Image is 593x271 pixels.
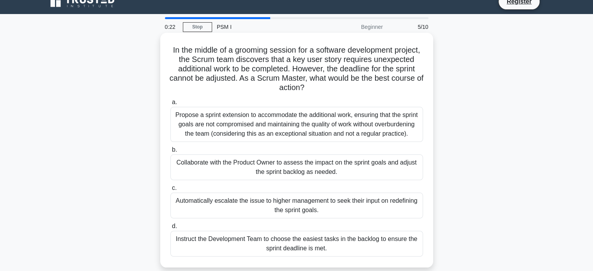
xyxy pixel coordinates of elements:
[172,99,177,105] span: a.
[170,45,424,93] h5: In the middle of a grooming session for a software development project, the Scrum team discovers ...
[170,154,423,180] div: Collaborate with the Product Owner to assess the impact on the sprint goals and adjust the sprint...
[172,223,177,229] span: d.
[319,19,388,35] div: Beginner
[170,231,423,257] div: Instruct the Development Team to choose the easiest tasks in the backlog to ensure the sprint dea...
[172,146,177,153] span: b.
[170,193,423,218] div: Automatically escalate the issue to higher management to seek their input on redefining the sprin...
[170,107,423,142] div: Propose a sprint extension to accommodate the additional work, ensuring that the sprint goals are...
[388,19,433,35] div: 5/10
[160,19,183,35] div: 0:22
[172,184,177,191] span: c.
[183,22,212,32] a: Stop
[212,19,319,35] div: PSM I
